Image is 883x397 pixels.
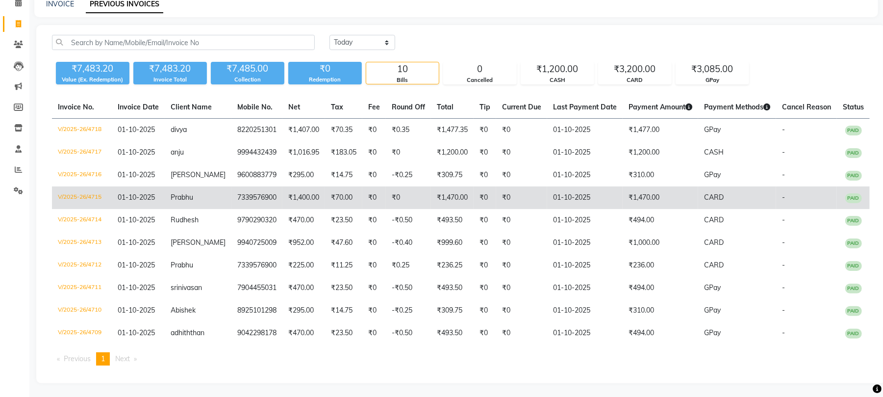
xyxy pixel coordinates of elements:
div: ₹3,200.00 [599,62,671,76]
td: V/2025-26/4710 [52,299,112,322]
td: ₹70.00 [325,186,362,209]
td: 01-10-2025 [547,141,623,164]
span: PAID [845,238,862,248]
td: ₹0 [496,164,547,186]
span: - [782,193,785,202]
span: CARD [704,193,724,202]
td: 01-10-2025 [547,322,623,344]
div: CARD [599,76,671,84]
span: PAID [845,329,862,339]
td: ₹225.00 [282,254,325,277]
td: ₹493.50 [431,322,474,344]
td: ₹70.35 [325,119,362,142]
span: 01-10-2025 [118,215,155,224]
td: ₹0 [362,232,386,254]
span: 01-10-2025 [118,170,155,179]
td: ₹470.00 [282,277,325,299]
span: Prabhu [171,193,193,202]
input: Search by Name/Mobile/Email/Invoice No [52,35,315,50]
td: -₹0.25 [386,299,431,322]
span: - [782,283,785,292]
span: Next [115,354,130,363]
td: ₹310.00 [623,164,698,186]
span: PAID [845,126,862,135]
td: V/2025-26/4717 [52,141,112,164]
td: ₹0 [474,322,496,344]
td: 9790290320 [231,209,282,232]
td: ₹0 [496,277,547,299]
span: Invoice No. [58,103,94,111]
td: 7339576900 [231,186,282,209]
td: ₹0 [362,209,386,232]
span: GPay [704,328,721,337]
div: ₹3,085.00 [676,62,749,76]
td: ₹0 [362,299,386,322]
td: ₹0 [474,164,496,186]
span: 01-10-2025 [118,261,155,269]
nav: Pagination [52,352,870,366]
span: PAID [845,171,862,181]
td: 8925101298 [231,299,282,322]
div: CASH [521,76,594,84]
span: Invoice Date [118,103,159,111]
span: PAID [845,148,862,158]
span: CARD [704,261,724,269]
td: V/2025-26/4715 [52,186,112,209]
span: srinivasan [171,283,202,292]
span: CASH [704,148,724,157]
td: -₹0.50 [386,277,431,299]
td: ₹0.25 [386,254,431,277]
span: PAID [845,216,862,226]
td: -₹0.25 [386,164,431,186]
span: GPay [704,283,721,292]
td: V/2025-26/4709 [52,322,112,344]
td: -₹0.50 [386,209,431,232]
td: -₹0.50 [386,322,431,344]
td: ₹1,200.00 [431,141,474,164]
td: ₹0 [496,254,547,277]
td: ₹236.00 [623,254,698,277]
span: PAID [845,284,862,293]
span: - [782,125,785,134]
td: 01-10-2025 [547,186,623,209]
span: PAID [845,261,862,271]
td: ₹0 [362,254,386,277]
span: [PERSON_NAME] [171,170,226,179]
td: ₹999.60 [431,232,474,254]
span: 1 [101,354,105,363]
div: Invoice Total [133,76,207,84]
span: Tax [331,103,343,111]
td: ₹0 [474,277,496,299]
td: ₹14.75 [325,164,362,186]
td: 01-10-2025 [547,277,623,299]
td: ₹0.35 [386,119,431,142]
td: ₹1,200.00 [623,141,698,164]
td: ₹1,000.00 [623,232,698,254]
td: V/2025-26/4713 [52,232,112,254]
td: ₹0 [496,186,547,209]
td: 01-10-2025 [547,119,623,142]
span: Abishek [171,306,196,315]
td: ₹23.50 [325,322,362,344]
td: 7339576900 [231,254,282,277]
span: Total [437,103,454,111]
td: V/2025-26/4711 [52,277,112,299]
td: ₹0 [496,119,547,142]
span: Payment Methods [704,103,770,111]
div: ₹0 [288,62,362,76]
td: 01-10-2025 [547,254,623,277]
span: Last Payment Date [553,103,617,111]
span: divya [171,125,187,134]
td: ₹0 [362,141,386,164]
span: - [782,215,785,224]
span: Mobile No. [237,103,273,111]
td: ₹952.00 [282,232,325,254]
td: ₹494.00 [623,277,698,299]
span: Fee [368,103,380,111]
span: 01-10-2025 [118,328,155,337]
div: Bills [366,76,439,84]
span: - [782,238,785,247]
div: 0 [444,62,516,76]
div: ₹7,483.20 [133,62,207,76]
td: ₹309.75 [431,299,474,322]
